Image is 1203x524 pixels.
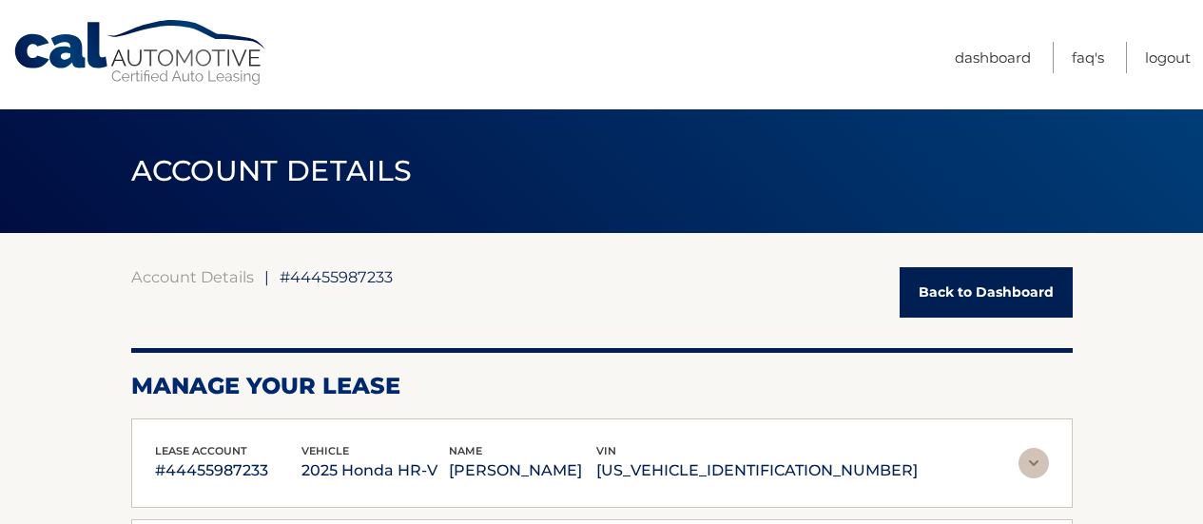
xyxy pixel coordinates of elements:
span: name [449,444,482,457]
span: lease account [155,444,247,457]
p: 2025 Honda HR-V [301,457,449,484]
a: FAQ's [1072,42,1104,73]
span: #44455987233 [280,267,393,286]
img: accordion-rest.svg [1019,448,1049,478]
a: Cal Automotive [12,19,269,87]
span: ACCOUNT DETAILS [131,153,413,188]
span: vin [596,444,616,457]
a: Back to Dashboard [900,267,1073,318]
span: | [264,267,269,286]
p: #44455987233 [155,457,302,484]
a: Dashboard [955,42,1031,73]
p: [PERSON_NAME] [449,457,596,484]
h2: Manage Your Lease [131,372,1073,400]
a: Account Details [131,267,254,286]
p: [US_VEHICLE_IDENTIFICATION_NUMBER] [596,457,918,484]
span: vehicle [301,444,349,457]
a: Logout [1145,42,1191,73]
